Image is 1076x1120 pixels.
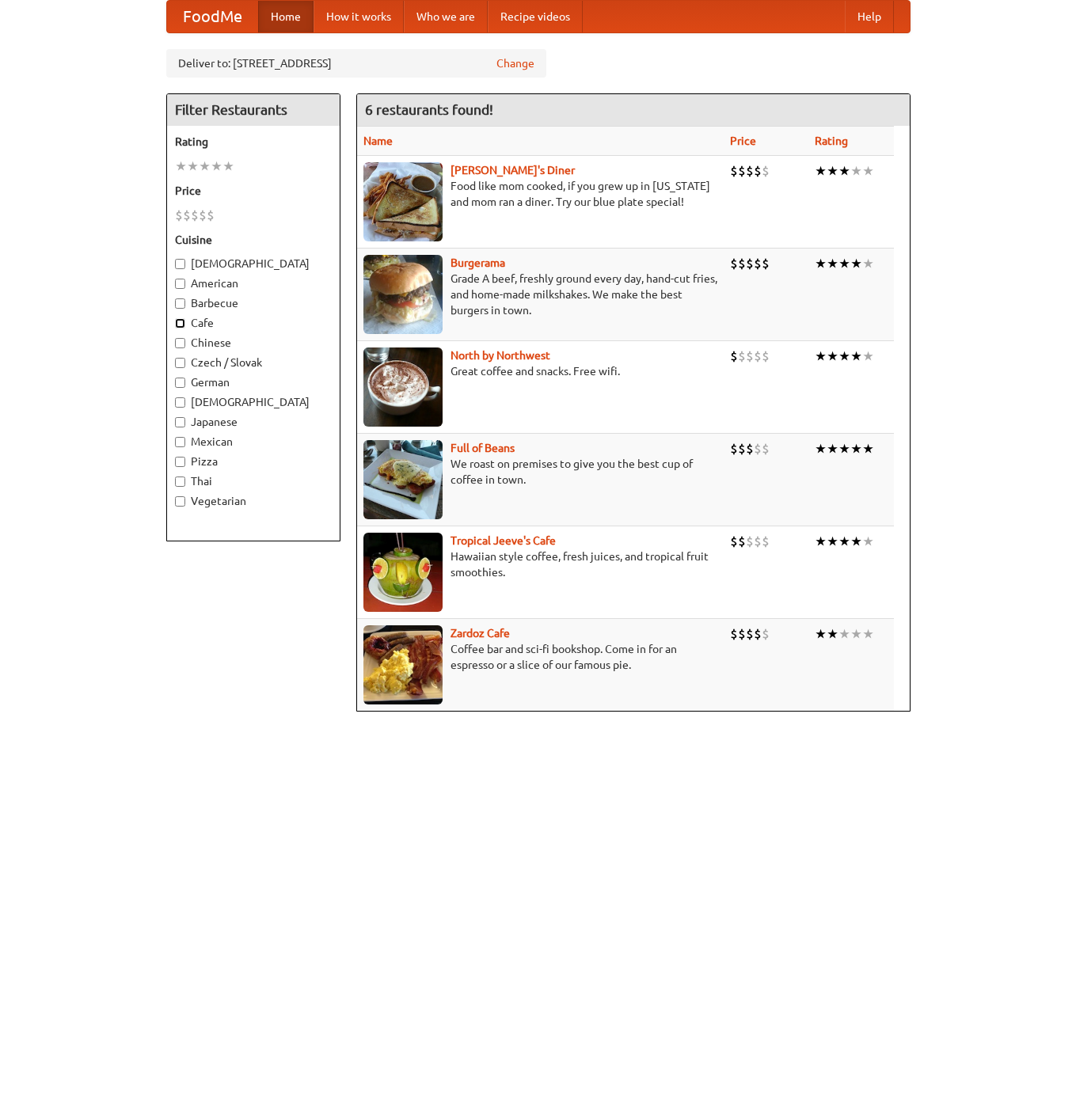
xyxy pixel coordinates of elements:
[827,162,838,180] li: ★
[862,162,874,180] li: ★
[258,1,314,32] a: Home
[199,207,207,224] li: $
[850,625,862,643] li: ★
[738,347,746,365] li: $
[451,627,510,640] a: Zardoz Cafe
[850,533,862,550] li: ★
[175,275,332,291] label: American
[730,625,738,643] li: $
[175,256,332,271] label: [DEMOGRAPHIC_DATA]
[363,347,443,427] img: north.jpg
[363,549,717,580] p: Hawaiian style coffee, fresh juices, and tropical fruit smoothies.
[730,135,756,147] a: Price
[363,363,717,379] p: Great coffee and snacks. Free wifi.
[762,255,770,272] li: $
[862,255,874,272] li: ★
[762,533,770,550] li: $
[222,158,234,175] li: ★
[815,347,827,365] li: ★
[211,158,222,175] li: ★
[167,94,340,126] h4: Filter Restaurants
[363,135,393,147] a: Name
[175,476,185,487] input: Thai
[815,162,827,180] li: ★
[827,347,838,365] li: ★
[488,1,583,32] a: Recipe videos
[850,440,862,457] li: ★
[363,533,443,612] img: jeeves.jpg
[363,271,717,318] p: Grade A beef, freshly ground every day, hand-cut fries, and home-made milkshakes. We make the bes...
[175,358,185,368] input: Czech / Slovak
[754,440,762,457] li: $
[175,397,185,408] input: [DEMOGRAPHIC_DATA]
[815,255,827,272] li: ★
[363,440,443,519] img: beans.jpg
[175,457,185,467] input: Pizza
[815,625,827,643] li: ★
[365,102,493,117] ng-pluralize: 6 restaurants found!
[762,440,770,457] li: $
[363,641,717,673] p: Coffee bar and sci-fi bookshop. Come in for an espresso or a slice of our famous pie.
[738,255,746,272] li: $
[175,207,183,224] li: $
[207,207,215,224] li: $
[175,158,187,175] li: ★
[850,255,862,272] li: ★
[175,437,185,447] input: Mexican
[746,162,754,180] li: $
[838,440,850,457] li: ★
[175,434,332,450] label: Mexican
[175,473,332,489] label: Thai
[862,533,874,550] li: ★
[738,162,746,180] li: $
[746,255,754,272] li: $
[738,533,746,550] li: $
[363,456,717,488] p: We roast on premises to give you the best cup of coffee in town.
[451,349,550,362] a: North by Northwest
[730,440,738,457] li: $
[862,625,874,643] li: ★
[815,135,848,147] a: Rating
[175,295,332,311] label: Barbecue
[754,533,762,550] li: $
[730,347,738,365] li: $
[166,49,546,78] div: Deliver to: [STREET_ADDRESS]
[738,440,746,457] li: $
[175,355,332,370] label: Czech / Slovak
[827,625,838,643] li: ★
[451,442,515,454] a: Full of Beans
[827,255,838,272] li: ★
[827,440,838,457] li: ★
[451,164,575,177] a: [PERSON_NAME]'s Diner
[167,1,258,32] a: FoodMe
[314,1,404,32] a: How it works
[754,162,762,180] li: $
[746,347,754,365] li: $
[838,255,850,272] li: ★
[183,207,191,224] li: $
[175,338,185,348] input: Chinese
[187,158,199,175] li: ★
[363,178,717,210] p: Food like mom cooked, if you grew up in [US_STATE] and mom ran a diner. Try our blue plate special!
[175,394,332,410] label: [DEMOGRAPHIC_DATA]
[730,255,738,272] li: $
[175,374,332,390] label: German
[746,625,754,643] li: $
[175,417,185,427] input: Japanese
[175,454,332,469] label: Pizza
[404,1,488,32] a: Who we are
[175,315,332,331] label: Cafe
[175,134,332,150] h5: Rating
[862,347,874,365] li: ★
[199,158,211,175] li: ★
[451,534,556,547] a: Tropical Jeeve's Cafe
[815,533,827,550] li: ★
[754,625,762,643] li: $
[862,440,874,457] li: ★
[845,1,894,32] a: Help
[363,255,443,334] img: burgerama.jpg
